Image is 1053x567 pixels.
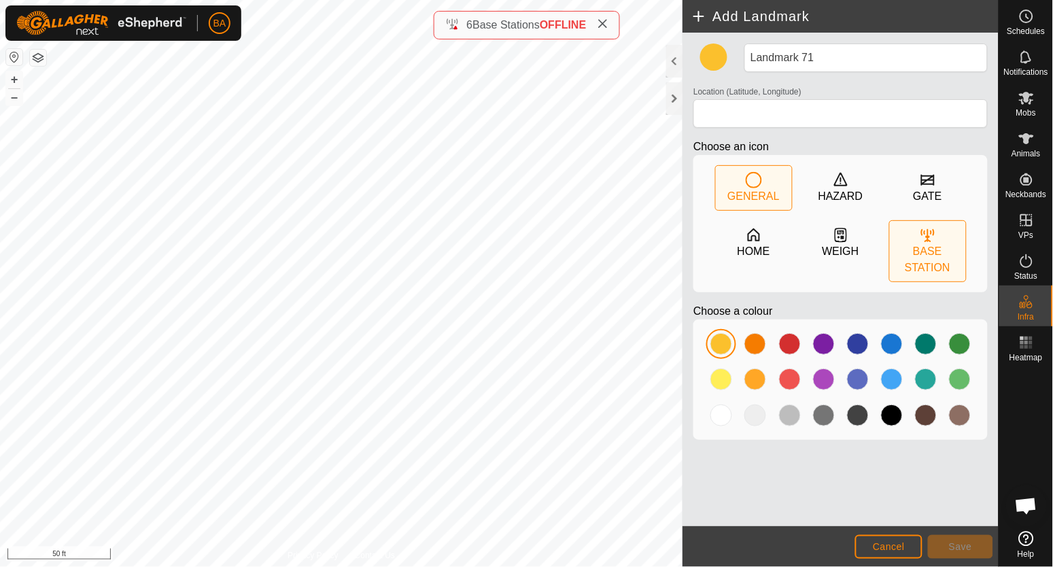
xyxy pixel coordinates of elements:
p: Choose a colour [693,303,988,320]
button: Map Layers [30,50,46,66]
span: Infra [1018,313,1034,321]
p: Choose an icon [693,139,988,155]
span: Base Stations [472,19,540,31]
label: Location (Latitude, Longitude) [693,86,801,98]
span: Notifications [1004,68,1048,76]
button: Save [928,535,993,559]
div: Open chat [1006,485,1047,526]
button: Cancel [855,535,922,559]
span: Schedules [1007,27,1045,35]
h2: Add Landmark [691,8,999,24]
div: HAZARD [818,188,863,205]
a: Privacy Policy [288,549,339,562]
span: Help [1018,550,1035,558]
span: Status [1014,272,1037,280]
span: Heatmap [1009,354,1043,362]
div: BASE STATION [890,243,966,276]
span: Animals [1012,150,1041,158]
div: GENERAL [727,188,779,205]
span: 6 [466,19,472,31]
img: Gallagher Logo [16,11,186,35]
button: + [6,71,22,88]
span: Neckbands [1005,190,1046,199]
div: HOME [738,243,770,260]
span: Mobs [1016,109,1036,117]
span: Save [949,541,972,552]
span: Cancel [873,541,905,552]
span: BA [213,16,226,31]
div: GATE [913,188,942,205]
button: – [6,89,22,105]
a: Help [999,526,1053,564]
span: OFFLINE [540,19,586,31]
a: Contact Us [355,549,395,562]
span: VPs [1018,231,1033,239]
div: WEIGH [823,243,859,260]
button: Reset Map [6,49,22,65]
